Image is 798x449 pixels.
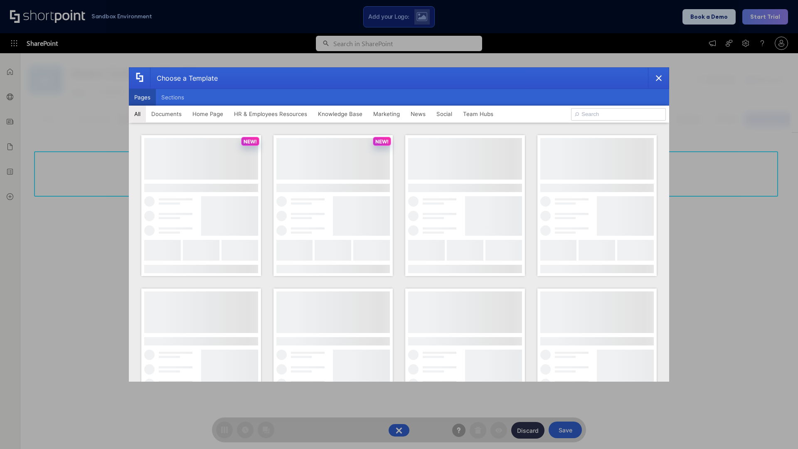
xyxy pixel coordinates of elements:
div: Choose a Template [150,68,218,89]
button: Documents [146,106,187,122]
button: HR & Employees Resources [229,106,313,122]
button: Knowledge Base [313,106,368,122]
button: Pages [129,89,156,106]
button: Sections [156,89,190,106]
button: Marketing [368,106,405,122]
iframe: Chat Widget [756,409,798,449]
button: Home Page [187,106,229,122]
button: Social [431,106,458,122]
input: Search [571,108,666,121]
p: NEW! [375,138,389,145]
button: News [405,106,431,122]
button: Team Hubs [458,106,499,122]
p: NEW! [244,138,257,145]
button: All [129,106,146,122]
div: template selector [129,67,669,382]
